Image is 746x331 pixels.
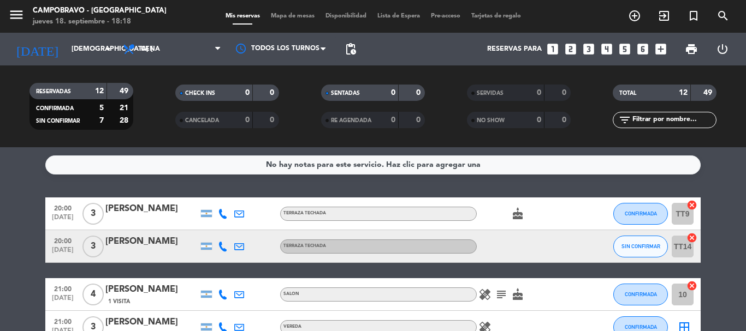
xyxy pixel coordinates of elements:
strong: 0 [416,89,423,97]
i: looks_4 [600,42,614,56]
div: No hay notas para este servicio. Haz clic para agregar una [266,159,481,171]
strong: 0 [537,116,541,124]
i: looks_3 [582,42,596,56]
i: cancel [686,280,697,291]
span: 3 [82,203,104,225]
button: CONFIRMADA [613,284,668,305]
strong: 49 [120,87,131,95]
span: Mis reservas [220,13,265,19]
div: jueves 18. septiembre - 18:18 [33,16,167,27]
span: Pre-acceso [425,13,466,19]
strong: 0 [562,116,569,124]
i: cancel [686,200,697,210]
strong: 12 [679,89,688,97]
i: cake [511,207,524,220]
span: CANCELADA [185,118,219,123]
strong: 49 [703,89,714,97]
input: Filtrar por nombre... [631,114,716,126]
strong: 7 [99,117,104,124]
i: power_settings_new [716,43,729,56]
i: [DATE] [8,37,66,61]
span: [DATE] [49,246,76,259]
span: 20:00 [49,234,76,246]
i: arrow_drop_down [102,43,115,56]
button: SIN CONFIRMAR [613,236,668,257]
span: CONFIRMADA [625,291,657,297]
span: CHECK INS [185,91,215,96]
span: Tarjetas de regalo [466,13,526,19]
span: SIN CONFIRMAR [621,243,660,249]
span: 20:00 [49,201,76,214]
strong: 28 [120,117,131,124]
i: search [717,9,730,22]
span: TERRAZA TECHADA [283,211,326,215]
i: cake [511,288,524,301]
span: CONFIRMADA [625,210,657,216]
span: 21:00 [49,315,76,327]
i: add_box [654,42,668,56]
span: TERRAZA TECHADA [283,244,326,248]
div: LOG OUT [707,33,738,65]
strong: 0 [416,116,423,124]
span: Cena [141,45,160,53]
strong: 0 [270,116,276,124]
span: Lista de Espera [372,13,425,19]
i: healing [478,288,492,301]
span: print [685,43,698,56]
i: looks_two [564,42,578,56]
strong: 0 [270,89,276,97]
strong: 0 [245,89,250,97]
i: looks_one [546,42,560,56]
span: NO SHOW [477,118,505,123]
div: [PERSON_NAME] [105,315,198,329]
span: CONFIRMADA [36,106,74,111]
i: looks_6 [636,42,650,56]
span: 3 [82,236,104,257]
i: filter_list [618,113,631,127]
span: TOTAL [619,91,636,96]
strong: 0 [245,116,250,124]
span: Disponibilidad [320,13,372,19]
div: Campobravo - [GEOGRAPHIC_DATA] [33,5,167,16]
strong: 0 [391,89,395,97]
span: [DATE] [49,214,76,226]
span: CONFIRMADA [625,324,657,330]
i: add_circle_outline [628,9,641,22]
i: looks_5 [618,42,632,56]
span: 21:00 [49,282,76,294]
strong: 0 [391,116,395,124]
strong: 5 [99,104,104,112]
span: Mapa de mesas [265,13,320,19]
span: SIN CONFIRMAR [36,118,80,124]
span: [DATE] [49,294,76,307]
span: 1 Visita [108,297,130,306]
div: [PERSON_NAME] [105,234,198,249]
div: [PERSON_NAME] [105,282,198,297]
span: 4 [82,284,104,305]
i: cancel [686,232,697,243]
span: SENTADAS [331,91,360,96]
button: CONFIRMADA [613,203,668,225]
span: RESERVADAS [36,89,71,94]
span: pending_actions [344,43,357,56]
span: SALON [283,292,299,296]
strong: 0 [537,89,541,97]
span: RE AGENDADA [331,118,371,123]
i: exit_to_app [658,9,671,22]
span: Reservas para [487,45,542,53]
i: subject [495,288,508,301]
span: VEREDA [283,324,301,329]
strong: 12 [95,87,104,95]
i: menu [8,7,25,23]
strong: 0 [562,89,569,97]
span: SERVIDAS [477,91,504,96]
div: [PERSON_NAME] [105,202,198,216]
i: turned_in_not [687,9,700,22]
button: menu [8,7,25,27]
strong: 21 [120,104,131,112]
